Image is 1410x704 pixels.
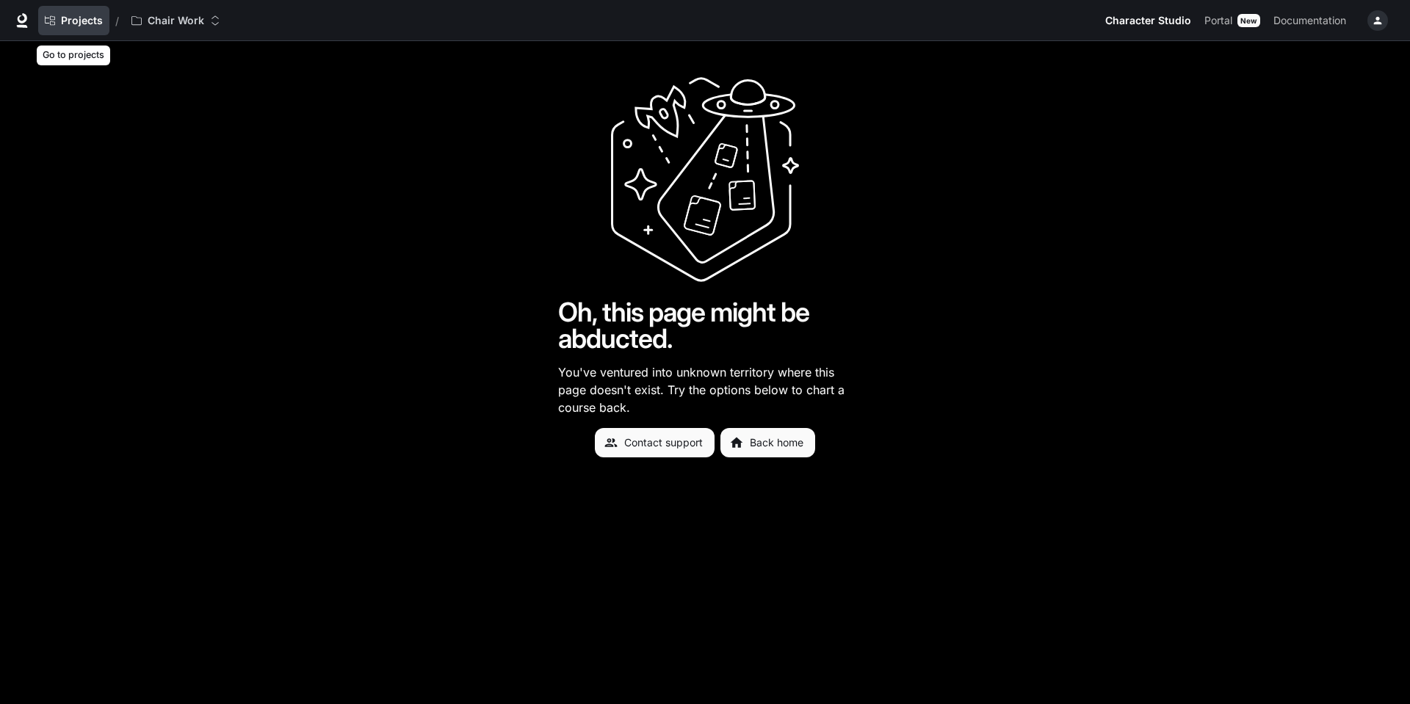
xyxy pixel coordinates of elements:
a: Contact support [595,428,715,457]
button: Open workspace menu [125,6,227,35]
a: Documentation [1268,6,1357,35]
p: Chair Work [148,15,204,27]
div: You've ventured into unknown territory where this page doesn't exist. Try the options below to ch... [558,76,852,457]
div: / [109,13,125,29]
a: Back home [720,428,815,457]
a: Character Studio [1099,6,1197,35]
div: Go to projects [37,46,110,65]
h1: Oh, this page might be abducted. [558,299,852,352]
a: Go to projects [38,6,109,35]
span: Character Studio [1105,12,1191,30]
div: New [1237,14,1260,27]
span: Documentation [1273,12,1346,30]
a: PortalNew [1198,6,1266,35]
span: Portal [1204,12,1232,30]
span: Projects [61,15,103,27]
